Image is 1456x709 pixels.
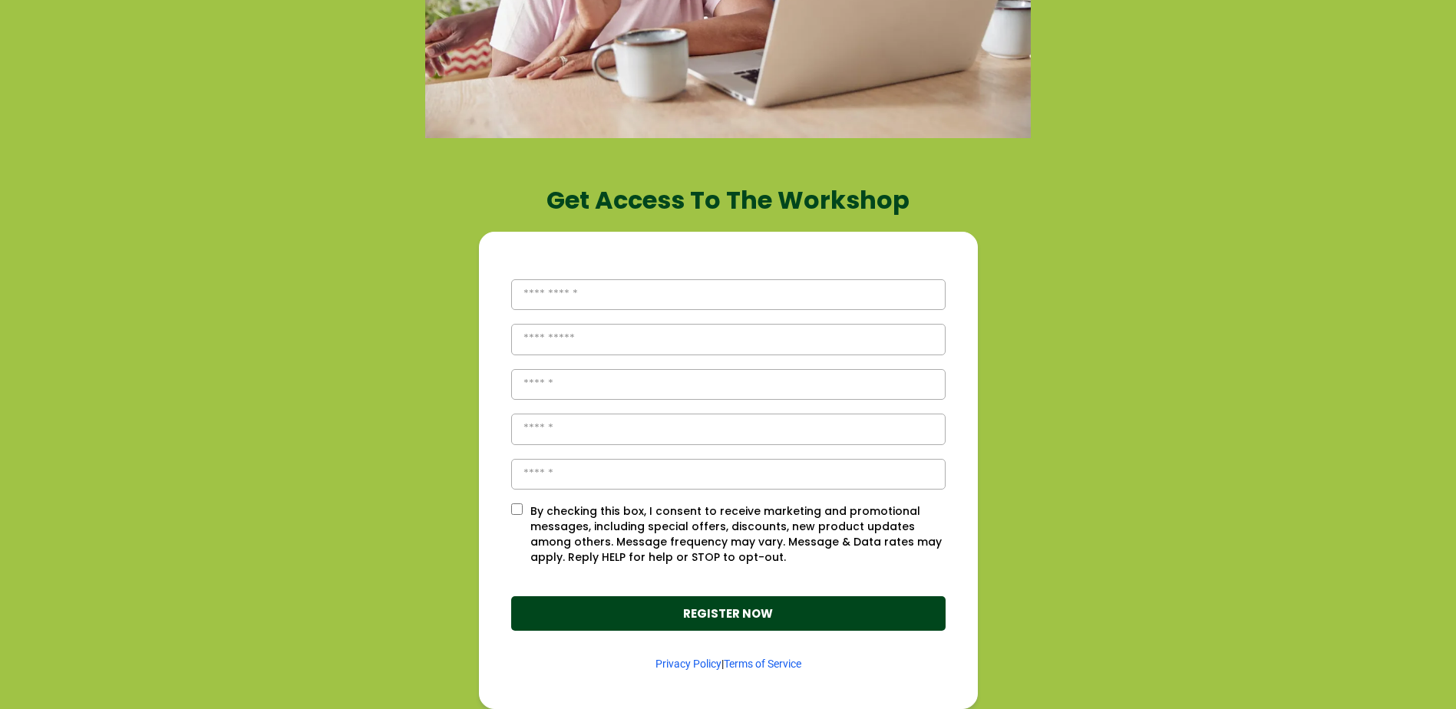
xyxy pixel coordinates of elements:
p: | [511,656,946,672]
button: REGISTER NOW [511,596,946,631]
a: Terms of Service [724,658,801,670]
a: Privacy Policy [655,658,721,670]
h1: Get Access To The Workshop [283,184,1174,216]
p: By checking this box, I consent to receive marketing and promotional messages, including special ... [530,503,946,565]
strong: REGISTER NOW [683,605,773,622]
